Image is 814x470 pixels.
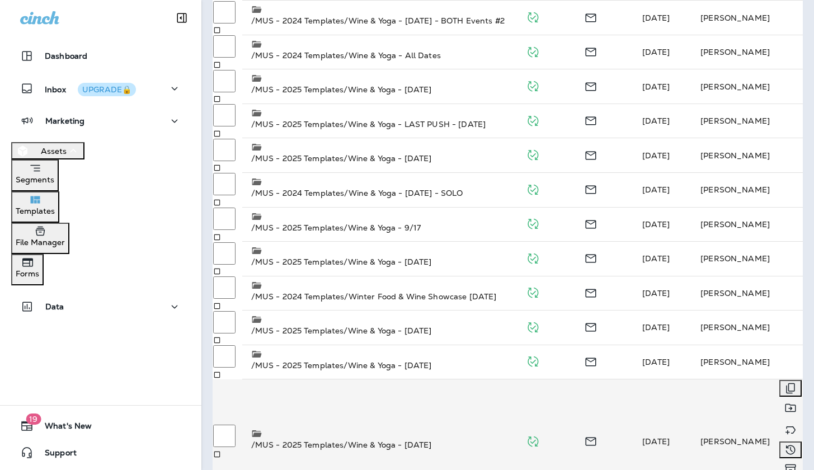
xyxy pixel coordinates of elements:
[691,345,803,379] td: [PERSON_NAME]
[34,421,92,435] span: What's New
[642,219,670,229] span: Hailey Rutkowski
[251,325,508,336] p: /MUS - 2025 Templates/Wine & Yoga - [DATE]
[642,151,670,161] span: Meredith Otero
[34,448,77,462] span: Support
[251,360,508,371] p: /MUS - 2025 Templates/Wine & Yoga - [DATE]
[691,242,803,276] td: [PERSON_NAME]
[526,149,540,159] span: Published
[11,45,190,67] button: Dashboard
[251,119,508,130] p: /MUS - 2025 Templates/Wine & Yoga - LAST PUSH - [DATE]
[11,142,84,159] button: Assets
[16,238,65,247] p: File Manager
[11,191,59,223] button: Templates
[691,104,803,138] td: [PERSON_NAME]
[251,153,508,164] p: /MUS - 2025 Templates/Wine & Yoga - [DATE]
[584,81,597,91] span: Email
[251,187,508,199] p: /MUS - 2024 Templates/Wine & Yoga - [DATE] - SOLO
[691,207,803,242] td: [PERSON_NAME]
[11,110,190,132] button: Marketing
[251,15,508,26] p: /MUS - 2024 Templates/Wine & Yoga - [DATE] - BOTH Events #2
[251,222,508,233] p: /MUS - 2025 Templates/Wine & Yoga - 9/17
[251,256,508,267] p: /MUS - 2025 Templates/Wine & Yoga - [DATE]
[584,356,597,366] span: Email
[45,302,64,311] p: Data
[691,1,803,35] td: [PERSON_NAME]
[526,12,540,22] span: Published
[526,81,540,91] span: Published
[584,287,597,297] span: Email
[41,147,67,156] p: Assets
[779,419,802,441] button: Add tags
[584,149,597,159] span: Email
[16,206,55,215] p: Templates
[691,69,803,104] td: [PERSON_NAME]
[779,397,802,419] button: Move to folder
[526,287,540,297] span: Published
[642,47,670,57] span: Meredith Otero
[642,185,670,195] span: Meredith Otero
[45,51,87,60] p: Dashboard
[526,218,540,228] span: Published
[251,84,508,95] p: /MUS - 2025 Templates/Wine & Yoga - [DATE]
[251,291,508,302] p: /MUS - 2024 Templates/Winter Food & Wine Showcase [DATE]
[45,116,84,125] p: Marketing
[526,115,540,125] span: Published
[82,86,131,93] div: UPGRADE🔒
[11,159,59,191] button: Segments
[584,12,597,22] span: Email
[526,46,540,57] span: Published
[526,184,540,194] span: Published
[11,223,69,254] button: File Manager
[251,50,508,61] p: /MUS - 2024 Templates/Wine & Yoga - All Dates
[642,357,670,367] span: Meredith Otero
[11,295,190,318] button: Data
[26,413,41,425] span: 19
[691,311,803,345] td: [PERSON_NAME]
[642,436,670,446] span: Meredith Otero
[691,138,803,173] td: [PERSON_NAME]
[166,7,197,29] button: Collapse Sidebar
[11,254,44,285] button: Forms
[16,175,54,184] p: Segments
[526,435,540,445] span: Published
[584,435,597,445] span: Email
[691,276,803,311] td: [PERSON_NAME]
[251,439,508,450] p: /MUS - 2025 Templates/Wine & Yoga - [DATE]
[526,253,540,263] span: Published
[584,253,597,263] span: Email
[526,356,540,366] span: Published
[526,322,540,332] span: Published
[642,82,670,92] span: Meredith Otero
[642,288,670,298] span: Meredith Otero
[584,46,597,57] span: Email
[78,83,136,96] button: UPGRADE🔒
[11,77,190,100] button: InboxUPGRADE🔒
[584,218,597,228] span: Email
[642,116,670,126] span: Meredith Otero
[642,13,670,23] span: Meredith Otero
[691,172,803,207] td: [PERSON_NAME]
[584,184,597,194] span: Email
[11,441,190,464] button: Support
[642,322,670,332] span: Meredith Otero
[11,415,190,437] button: 19What's New
[779,380,802,397] button: Duplicate
[691,35,803,69] td: [PERSON_NAME]
[584,322,597,332] span: Email
[779,441,802,458] button: View Changelog
[584,115,597,125] span: Email
[16,269,39,278] p: Forms
[642,253,670,264] span: Meredith Otero
[45,83,136,95] p: Inbox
